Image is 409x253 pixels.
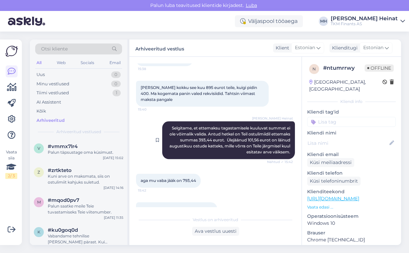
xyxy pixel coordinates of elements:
[273,44,289,51] div: Klient
[170,126,291,154] span: Selgitame, et ettemaksu tagastamisele kuuluvat summat ei ole võimalik valida. Antud hetkel on Tei...
[331,16,405,27] a: [PERSON_NAME] HeinatTKM Finants AS
[48,227,78,233] span: #ku0goq0d
[111,81,121,87] div: 0
[48,149,123,155] div: Palun täpsustage oma küsimust.
[307,109,396,116] p: Kliendi tag'id
[135,43,184,52] label: Arhiveeritud vestlus
[37,170,40,175] span: z
[104,215,123,220] div: [DATE] 11:35
[138,188,163,193] span: 15:42
[36,108,46,115] div: Kõik
[363,44,383,51] span: Estonian
[108,58,122,67] div: Email
[307,213,396,220] p: Operatsioonisüsteem
[193,217,238,223] span: Vestlus on arhiveeritud
[312,66,316,71] span: n
[307,99,396,105] div: Kliendi info
[48,173,123,185] div: Kuni arve on maksmata, siis on ostulimiit kahjuks suletud.
[307,229,396,236] p: Brauser
[307,204,396,210] p: Vaata edasi ...
[192,227,239,236] div: Ava vestlus uuesti
[5,173,17,179] div: 2 / 3
[36,71,45,78] div: Uus
[307,236,396,243] p: Chrome [TECHNICAL_ID]
[331,16,398,21] div: [PERSON_NAME] Heinat
[5,149,17,179] div: Vaata siia
[309,79,382,93] div: [GEOGRAPHIC_DATA], [GEOGRAPHIC_DATA]
[319,17,328,26] div: MH
[307,170,396,177] p: Kliendi telefon
[48,167,72,173] span: #zrtkteto
[36,117,65,124] div: Arhiveeritud
[35,58,43,67] div: All
[41,45,68,52] span: Otsi kliente
[36,99,61,106] div: AI Assistent
[112,90,121,96] div: 1
[48,197,79,203] span: #mqod0pv7
[295,44,315,51] span: Estonian
[307,196,359,202] a: [URL][DOMAIN_NAME]
[307,220,396,227] p: Windows 10
[48,203,123,215] div: Palun saatke meile Teie tuvastamiseks Teie viitenumber.
[307,139,388,147] input: Lisa nimi
[329,44,358,51] div: Klienditugi
[36,90,69,96] div: Tiimi vestlused
[235,15,303,27] div: Väljaspool tööaega
[103,155,123,160] div: [DATE] 15:02
[141,178,196,183] span: aga mu vaba jääk on 793,44
[138,66,163,71] span: 15:38
[267,159,293,164] span: Nähtud ✓ 15:42
[307,177,361,186] div: Küsi telefoninumbrit
[36,81,69,87] div: Minu vestlused
[79,58,96,67] div: Socials
[37,229,40,234] span: k
[365,64,394,72] span: Offline
[141,207,213,211] span: sest ma [PERSON_NAME] 400 + 495
[103,185,123,190] div: [DATE] 14:16
[307,117,396,127] input: Lisa tag
[323,64,365,72] div: # ntumrrwy
[252,116,293,121] span: [PERSON_NAME] Heinat
[37,200,41,205] span: m
[141,85,258,102] span: [PERSON_NAME] kokku see kuu 895 eurot teile, kuigi pidin 400. Ma kogemata panin valed rekvisiidid...
[48,233,123,245] div: Vabandame tehnilise [PERSON_NAME] pärast. Kui võimalik, proovige kasutada teist seadet või teist ...
[56,129,101,135] span: Arhiveeritud vestlused
[307,151,396,158] p: Kliendi email
[111,71,121,78] div: 0
[307,188,396,195] p: Klienditeekond
[5,45,18,57] img: Askly Logo
[37,146,40,151] span: v
[138,107,163,112] span: 15:40
[48,143,78,149] span: #vmmx7lr4
[307,158,354,167] div: Küsi meiliaadressi
[55,58,67,67] div: Web
[307,129,396,136] p: Kliendi nimi
[331,21,398,27] div: TKM Finants AS
[244,2,259,8] span: Luba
